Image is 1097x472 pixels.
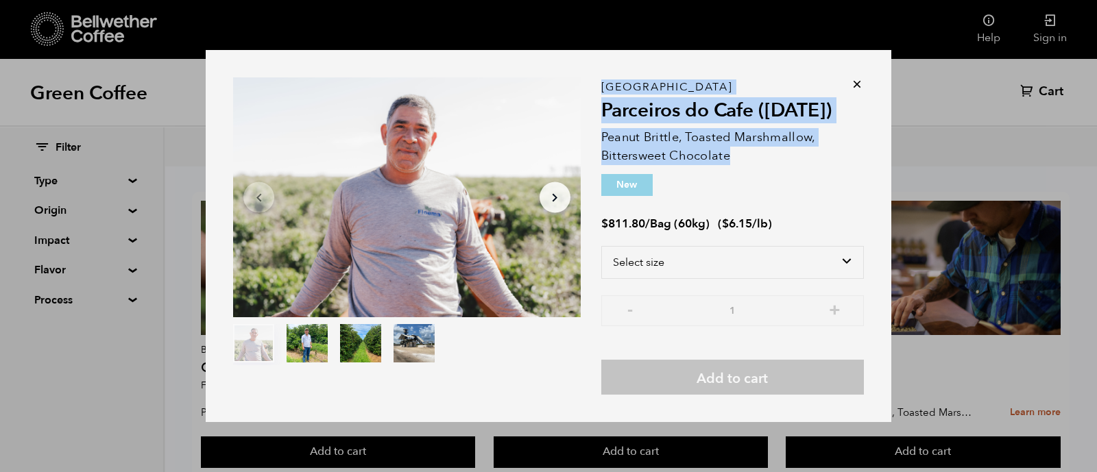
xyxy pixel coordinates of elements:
span: Bag (60kg) [650,216,710,232]
p: New [601,174,653,196]
bdi: 6.15 [722,216,752,232]
button: Add to cart [601,360,864,395]
button: - [622,302,639,316]
span: /lb [752,216,768,232]
h2: Parceiros do Cafe ([DATE]) [601,99,864,123]
span: $ [601,216,608,232]
button: + [826,302,843,316]
p: Peanut Brittle, Toasted Marshmallow, Bittersweet Chocolate [601,128,864,165]
span: $ [722,216,729,232]
span: / [645,216,650,232]
bdi: 811.80 [601,216,645,232]
span: ( ) [718,216,772,232]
